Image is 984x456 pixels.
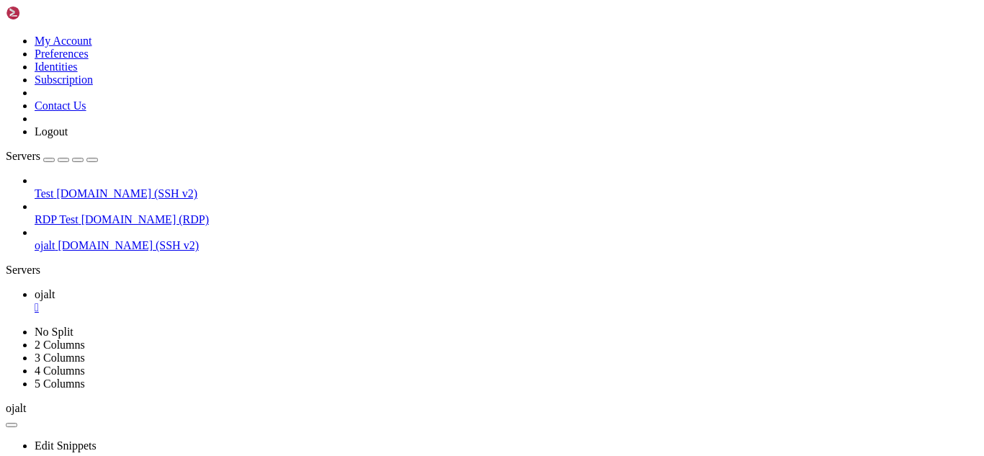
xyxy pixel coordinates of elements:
x-row: * Strictly confined Kubernetes makes edge and IoT secure. Learn how MicroK8s [6,153,797,165]
li: ojalt [DOMAIN_NAME] (SSH v2) [35,226,978,252]
span: Servers [6,150,40,162]
span: ojalt [35,239,55,251]
x-row: 12 updates can be applied immediately. [6,238,797,251]
x-row: 1 additional security update can be applied with ESM Apps. [6,275,797,287]
x-row: root@ojalt:~# [6,349,797,361]
x-row: Expanded Security Maintenance for Applications is not enabled. [6,214,797,226]
x-row: System load: 0.07 Processes: 131 [6,91,797,104]
x-row: To see these additional updates run: apt list --upgradable [6,251,797,263]
span: ojalt [6,402,26,414]
span: ojalt [35,288,55,300]
li: RDP Test [DOMAIN_NAME] (RDP) [35,200,978,226]
a: 2 Columns [35,339,85,351]
a: 3 Columns [35,352,85,364]
x-row: Usage of /: 5.1% of 73.22GB Users logged in: 1 [6,104,797,116]
x-row: Memory usage: 14% IPv4 address for eth0: [TECHNICAL_ID] [6,116,797,128]
li: Test [DOMAIN_NAME] (SSH v2) [35,174,978,200]
div: (14, 28) [91,349,97,361]
x-row: Last login: [DATE] from [TECHNICAL_ID] [6,336,797,349]
a: Logout [35,125,68,138]
a: ojalt [DOMAIN_NAME] (SSH v2) [35,239,978,252]
a: Edit Snippets [35,439,97,452]
a: Test [DOMAIN_NAME] (SSH v2) [35,187,978,200]
x-row: *** System restart required *** [6,324,797,336]
span: Test [35,187,53,200]
a: ojalt [35,288,978,314]
x-row: * Documentation: [URL][DOMAIN_NAME] [6,18,797,30]
span: RDP Test [35,213,79,225]
span: [DOMAIN_NAME] (RDP) [81,213,209,225]
span: [DOMAIN_NAME] (SSH v2) [56,187,197,200]
a: Preferences [35,48,89,60]
a: Identities [35,61,78,73]
a: Subscription [35,73,93,86]
x-row: * Support: [URL][DOMAIN_NAME] [6,43,797,55]
a:  [35,301,978,314]
a: 4 Columns [35,365,85,377]
a: My Account [35,35,92,47]
x-row: [URL][DOMAIN_NAME] [6,189,797,202]
x-row: just raised the bar for easy, resilient and secure K8s cluster deployment. [6,165,797,177]
a: Contact Us [35,99,86,112]
x-row: * Management: [URL][DOMAIN_NAME] [6,30,797,43]
a: 5 Columns [35,377,85,390]
x-row: System information as of [DATE] [6,67,797,79]
div: Servers [6,264,978,277]
img: Shellngn [6,6,89,20]
span: [DOMAIN_NAME] (SSH v2) [58,239,199,251]
x-row: Learn more about enabling ESM Apps service at [URL][DOMAIN_NAME] [6,287,797,300]
a: Servers [6,150,98,162]
x-row: Swap usage: 0% IPv6 address for eth0: 2a06:de00:401:602:: [6,128,797,140]
a: No Split [35,326,73,338]
a: RDP Test [DOMAIN_NAME] (RDP) [35,213,978,226]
